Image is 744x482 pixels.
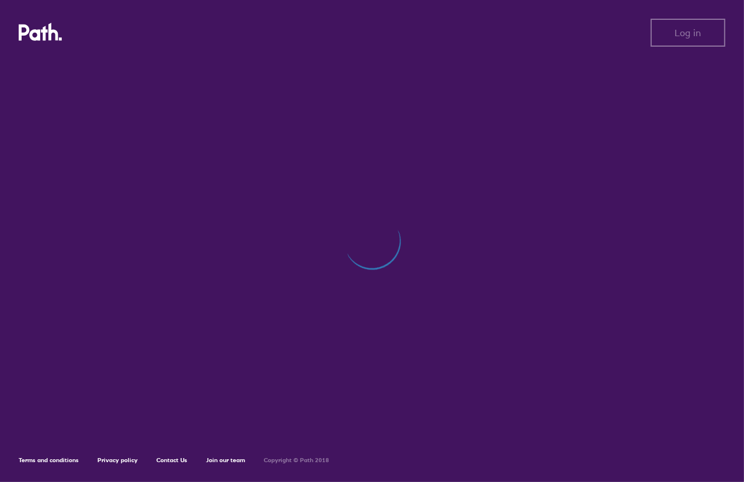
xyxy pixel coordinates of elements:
button: Log in [651,19,725,47]
a: Privacy policy [97,456,138,464]
a: Join our team [206,456,245,464]
a: Terms and conditions [19,456,79,464]
span: Log in [675,27,701,38]
a: Contact Us [156,456,187,464]
h6: Copyright © Path 2018 [264,457,329,464]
